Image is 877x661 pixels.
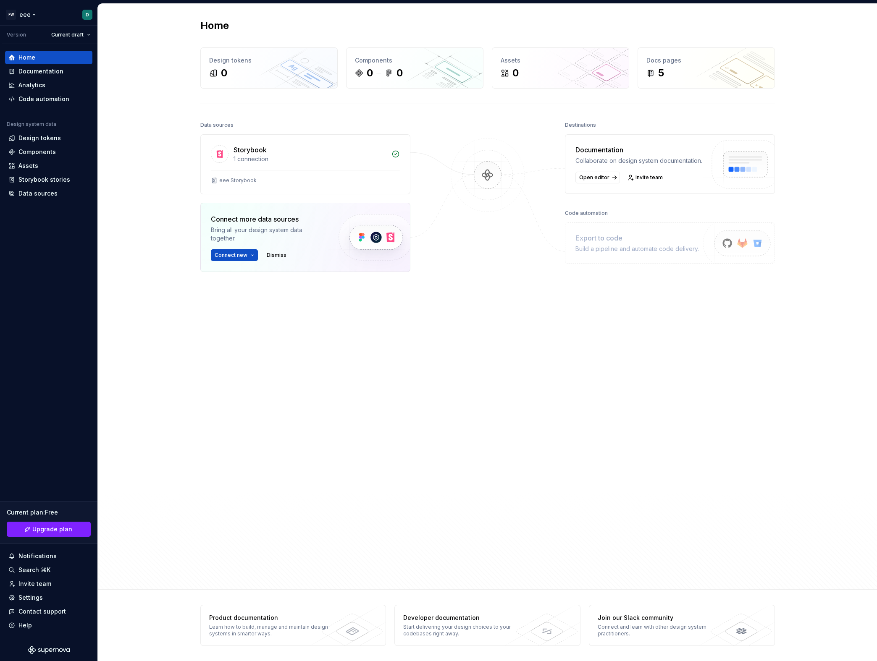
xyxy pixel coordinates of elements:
a: Documentation [5,65,92,78]
div: eee Storybook [219,177,257,184]
span: Upgrade plan [32,525,72,533]
a: Storybook1 connectioneee Storybook [200,134,410,194]
div: Assets [501,56,620,65]
div: Analytics [18,81,45,89]
div: Docs pages [646,56,766,65]
div: Contact support [18,607,66,616]
button: Contact support [5,605,92,618]
div: Code automation [565,207,608,219]
div: Notifications [18,552,57,560]
div: Data sources [18,189,58,198]
a: Design tokens [5,131,92,145]
a: Assets0 [492,47,629,89]
div: Build a pipeline and automate code delivery. [575,245,699,253]
button: Current draft [47,29,94,41]
div: 0 [221,66,227,80]
div: 5 [658,66,664,80]
div: Learn how to build, manage and maintain design systems in smarter ways. [209,624,331,637]
div: Storybook stories [18,175,70,184]
div: Current plan : Free [7,508,91,517]
div: Settings [18,593,43,602]
div: Components [18,148,56,156]
button: Connect new [211,249,258,261]
a: Settings [5,591,92,604]
a: Docs pages5 [638,47,775,89]
a: Developer documentationStart delivering your design choices to your codebases right away. [394,605,580,646]
div: Design system data [7,121,56,128]
a: Open editor [575,172,620,183]
div: Help [18,621,32,630]
div: Components [355,56,475,65]
div: Design tokens [18,134,61,142]
div: Documentation [18,67,63,76]
div: Assets [18,162,38,170]
div: D [86,11,89,18]
div: Product documentation [209,614,331,622]
span: Invite team [635,174,663,181]
div: Version [7,31,26,38]
span: Current draft [51,31,84,38]
div: Connect more data sources [211,214,324,224]
div: 0 [512,66,519,80]
div: Developer documentation [403,614,525,622]
a: Invite team [5,577,92,590]
div: 0 [367,66,373,80]
div: Bring all your design system data together. [211,226,324,243]
div: Connect and learn with other design system practitioners. [598,624,720,637]
a: Join our Slack communityConnect and learn with other design system practitioners. [589,605,775,646]
a: Upgrade plan [7,522,91,537]
a: Code automation [5,92,92,106]
a: Invite team [625,172,667,183]
a: Design tokens0 [200,47,338,89]
div: 0 [396,66,403,80]
a: Data sources [5,187,92,200]
div: Home [18,53,35,62]
div: Data sources [200,119,234,131]
a: Assets [5,159,92,172]
div: Join our Slack community [598,614,720,622]
a: Home [5,51,92,64]
div: Start delivering your design choices to your codebases right away. [403,624,525,637]
button: Dismiss [263,249,290,261]
div: Invite team [18,580,51,588]
button: FWeeeD [2,5,96,24]
div: Storybook [234,145,267,155]
a: Components00 [346,47,483,89]
div: eee [19,10,31,19]
span: Connect new [215,252,247,259]
div: Design tokens [209,56,329,65]
button: Search ⌘K [5,563,92,577]
div: FW [6,10,16,20]
div: Code automation [18,95,69,103]
button: Notifications [5,549,92,563]
div: Destinations [565,119,596,131]
span: Dismiss [267,252,286,259]
a: Storybook stories [5,173,92,186]
a: Components [5,145,92,159]
svg: Supernova Logo [28,646,70,654]
button: Help [5,619,92,632]
div: 1 connection [234,155,386,163]
div: Export to code [575,233,699,243]
div: Search ⌘K [18,566,50,574]
div: Documentation [575,145,702,155]
h2: Home [200,19,229,32]
div: Collaborate on design system documentation. [575,157,702,165]
a: Product documentationLearn how to build, manage and maintain design systems in smarter ways. [200,605,386,646]
a: Analytics [5,78,92,92]
span: Open editor [579,174,609,181]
